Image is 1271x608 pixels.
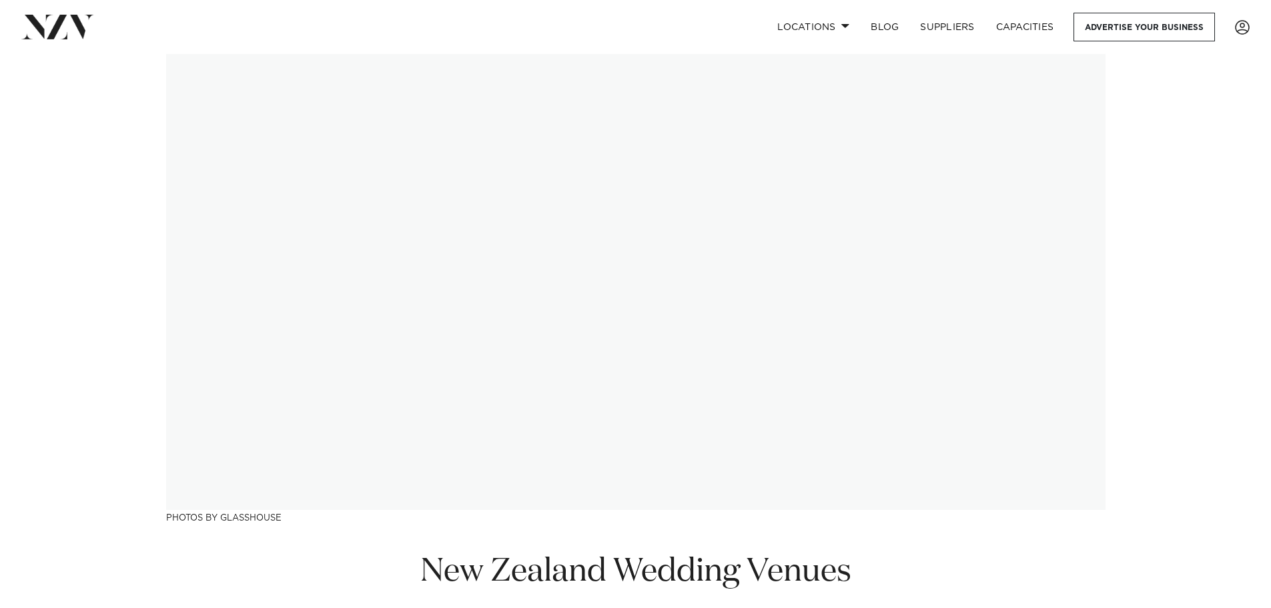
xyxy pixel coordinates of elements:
h3: Photos by Glasshouse [166,510,1106,524]
a: Advertise your business [1074,13,1215,41]
a: Locations [767,13,860,41]
img: nzv-logo.png [21,15,94,39]
a: SUPPLIERS [909,13,985,41]
a: BLOG [860,13,909,41]
h1: New Zealand Wedding Venues [408,551,864,593]
a: Capacities [985,13,1065,41]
